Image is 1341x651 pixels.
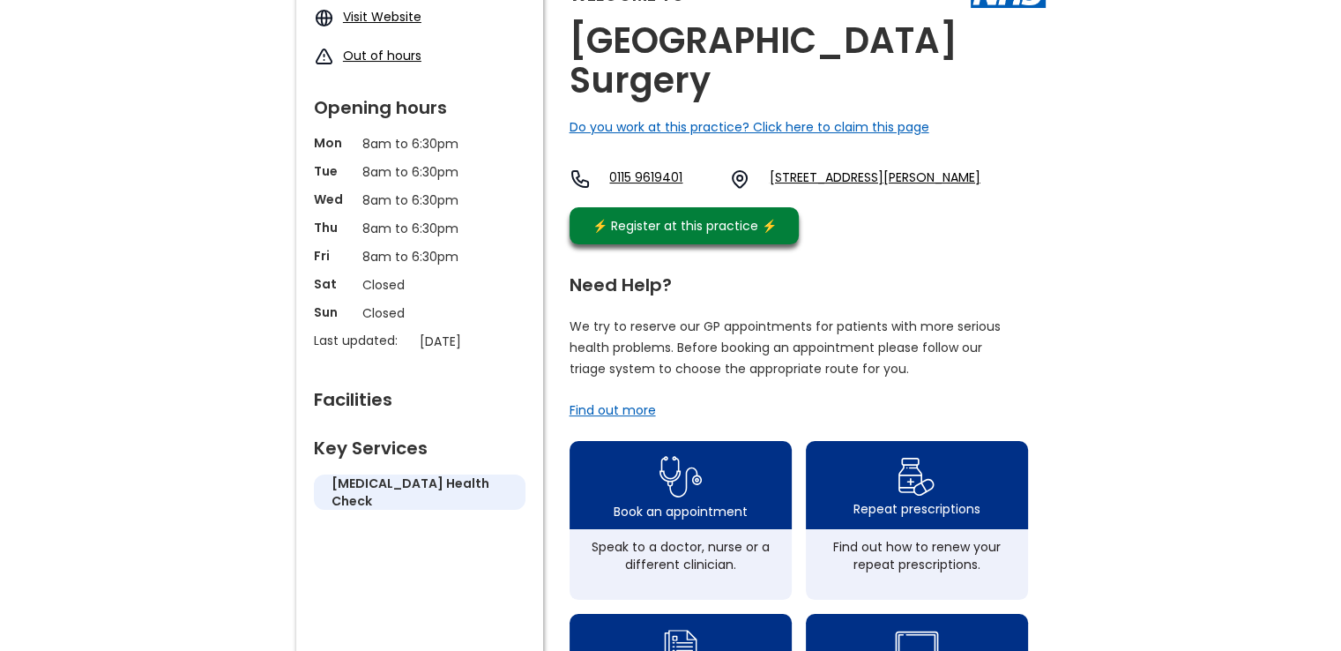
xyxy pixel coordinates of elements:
p: Sun [314,303,354,321]
img: globe icon [314,8,334,28]
p: Wed [314,191,354,208]
p: Closed [362,275,477,295]
p: Thu [314,219,354,236]
img: telephone icon [570,168,591,190]
div: Book an appointment [614,503,748,520]
p: [DATE] [420,332,534,351]
a: Do you work at this practice? Click here to claim this page [570,118,929,136]
div: Need Help? [570,267,1028,294]
a: Find out more [570,401,656,419]
p: 8am to 6:30pm [362,247,477,266]
img: book appointment icon [659,451,702,503]
a: [STREET_ADDRESS][PERSON_NAME] [770,168,980,190]
div: Speak to a doctor, nurse or a different clinician. [578,538,783,573]
div: Opening hours [314,90,525,116]
p: Closed [362,303,477,323]
a: book appointment icon Book an appointmentSpeak to a doctor, nurse or a different clinician. [570,441,792,600]
p: Mon [314,134,354,152]
a: Out of hours [343,47,421,64]
h5: [MEDICAL_DATA] health check [332,475,508,510]
p: 8am to 6:30pm [362,134,477,153]
p: 8am to 6:30pm [362,162,477,182]
p: Tue [314,162,354,180]
a: Visit Website [343,8,421,26]
h2: [GEOGRAPHIC_DATA] Surgery [570,21,1046,101]
img: exclamation icon [314,47,334,67]
p: Last updated: [314,332,411,349]
div: Find out how to renew your repeat prescriptions. [815,538,1019,573]
p: 8am to 6:30pm [362,219,477,238]
a: repeat prescription iconRepeat prescriptionsFind out how to renew your repeat prescriptions. [806,441,1028,600]
p: 8am to 6:30pm [362,191,477,210]
div: ⚡️ Register at this practice ⚡️ [584,216,786,236]
div: Facilities [314,382,525,408]
div: Key Services [314,430,525,457]
p: Sat [314,275,354,293]
a: 0115 9619401 [609,168,715,190]
img: repeat prescription icon [898,453,935,500]
a: ⚡️ Register at this practice ⚡️ [570,207,799,244]
p: Fri [314,247,354,265]
img: practice location icon [729,168,750,190]
div: Repeat prescriptions [853,500,980,518]
p: We try to reserve our GP appointments for patients with more serious health problems. Before book... [570,316,1002,379]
